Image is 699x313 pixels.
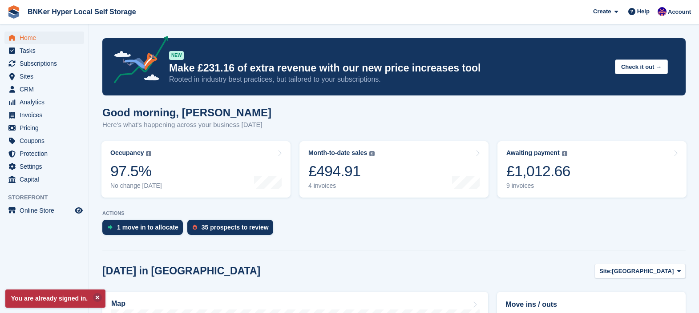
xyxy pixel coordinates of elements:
[20,147,73,160] span: Protection
[110,149,144,157] div: Occupancy
[562,151,567,156] img: icon-info-grey-7440780725fd019a000dd9b08b2336e03edf1995a4989e88bcd33f0948082b44.svg
[4,173,84,186] a: menu
[102,107,271,119] h1: Good morning, [PERSON_NAME]
[299,141,489,198] a: Month-to-date sales £494.91 4 invoices
[108,225,113,230] img: move_ins_to_allocate_icon-fdf77a2bb77ea45bf5b3d319d69a93e2d87916cf1d5bf7949dd705db3b84f3ca.svg
[20,83,73,95] span: CRM
[117,224,178,231] div: 1 move in to allocate
[4,204,84,217] a: menu
[20,109,73,121] span: Invoices
[4,109,84,121] a: menu
[4,57,84,70] a: menu
[4,122,84,134] a: menu
[20,122,73,134] span: Pricing
[101,141,291,198] a: Occupancy 97.5% No change [DATE]
[73,205,84,216] a: Preview store
[110,182,162,190] div: No change [DATE]
[7,5,20,19] img: stora-icon-8386f47178a22dfd0bd8f6a31ec36ba5ce8667c1dd55bd0f319d3a0aa187defe.svg
[169,75,608,84] p: Rooted in industry best practices, but tailored to your subscriptions.
[506,182,570,190] div: 9 invoices
[111,300,125,308] h2: Map
[308,162,375,180] div: £494.91
[4,83,84,95] a: menu
[169,51,184,60] div: NEW
[4,135,84,147] a: menu
[4,160,84,173] a: menu
[202,224,269,231] div: 35 prospects to review
[668,8,691,16] span: Account
[146,151,151,156] img: icon-info-grey-7440780725fd019a000dd9b08b2336e03edf1995a4989e88bcd33f0948082b44.svg
[193,225,197,230] img: prospect-51fa495bee0391a8d652442698ab0144808aea92771e9ea1ae160a38d050c398.svg
[308,182,375,190] div: 4 invoices
[506,162,570,180] div: £1,012.66
[593,7,611,16] span: Create
[102,265,260,277] h2: [DATE] in [GEOGRAPHIC_DATA]
[20,160,73,173] span: Settings
[106,36,169,87] img: price-adjustments-announcement-icon-8257ccfd72463d97f412b2fc003d46551f7dbcb40ab6d574587a9cd5c0d94...
[594,264,686,278] button: Site: [GEOGRAPHIC_DATA]
[505,299,677,310] h2: Move ins / outs
[308,149,367,157] div: Month-to-date sales
[110,162,162,180] div: 97.5%
[8,193,89,202] span: Storefront
[24,4,140,19] a: BNKer Hyper Local Self Storage
[102,120,271,130] p: Here's what's happening across your business [DATE]
[506,149,560,157] div: Awaiting payment
[20,44,73,57] span: Tasks
[497,141,687,198] a: Awaiting payment £1,012.66 9 invoices
[102,220,187,239] a: 1 move in to allocate
[20,32,73,44] span: Home
[658,7,667,16] img: David Fricker
[612,267,674,276] span: [GEOGRAPHIC_DATA]
[4,70,84,83] a: menu
[20,96,73,108] span: Analytics
[4,96,84,108] a: menu
[20,70,73,83] span: Sites
[5,289,105,308] p: You are already signed in.
[187,220,278,239] a: 35 prospects to review
[615,59,668,74] button: Check it out →
[169,62,608,75] p: Make £231.16 of extra revenue with our new price increases tool
[20,204,73,217] span: Online Store
[4,44,84,57] a: menu
[20,57,73,70] span: Subscriptions
[4,32,84,44] a: menu
[599,267,612,276] span: Site:
[20,135,73,147] span: Coupons
[4,147,84,160] a: menu
[20,173,73,186] span: Capital
[369,151,375,156] img: icon-info-grey-7440780725fd019a000dd9b08b2336e03edf1995a4989e88bcd33f0948082b44.svg
[102,210,686,216] p: ACTIONS
[637,7,650,16] span: Help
